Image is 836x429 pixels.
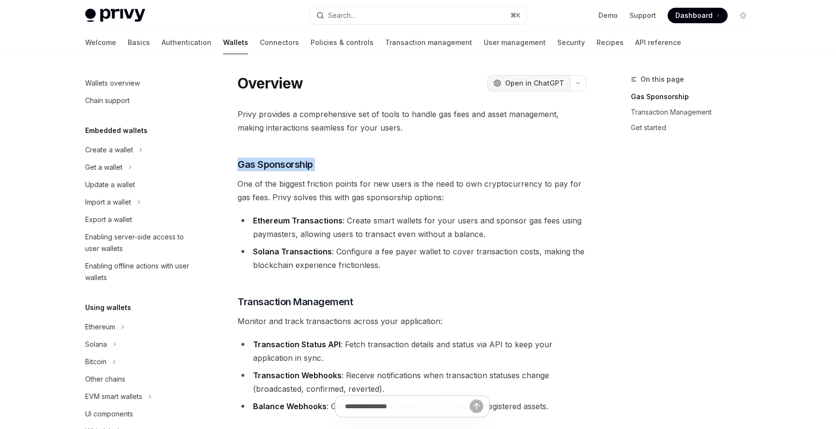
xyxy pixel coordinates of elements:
a: Enabling offline actions with user wallets [77,257,201,286]
a: Get started [631,120,759,135]
a: Support [629,11,656,20]
li: : Configure a fee payer wallet to cover transaction costs, making the blockchain experience frict... [238,245,586,272]
a: Authentication [162,31,211,54]
a: Policies & controls [311,31,373,54]
div: Enabling server-side access to user wallets [85,231,195,254]
button: Toggle EVM smart wallets section [77,388,201,405]
div: EVM smart wallets [85,391,142,402]
div: Ethereum [85,321,115,333]
input: Ask a question... [345,396,470,417]
span: Transaction Management [238,295,353,309]
div: Chain support [85,95,130,106]
a: Demo [598,11,618,20]
li: : Fetch transaction details and status via API to keep your application in sync. [238,338,586,365]
div: Create a wallet [85,144,133,156]
h1: Overview [238,74,303,92]
div: Other chains [85,373,125,385]
button: Toggle Import a wallet section [77,193,201,211]
div: UI components [85,408,133,420]
a: Chain support [77,92,201,109]
span: Monitor and track transactions across your application: [238,314,586,328]
a: Recipes [597,31,624,54]
a: Update a wallet [77,176,201,193]
a: Wallets [223,31,248,54]
span: Gas Sponsorship [238,158,313,171]
span: One of the biggest friction points for new users is the need to own cryptocurrency to pay for gas... [238,177,586,204]
strong: Transaction Status API [253,340,341,349]
li: : Create smart wallets for your users and sponsor gas fees using paymasters, allowing users to tr... [238,214,586,241]
strong: Transaction Webhooks [253,370,342,380]
div: Get a wallet [85,162,122,173]
span: Privy provides a comprehensive set of tools to handle gas fees and asset management, making inter... [238,107,586,134]
button: Toggle dark mode [735,8,751,23]
a: Gas Sponsorship [631,89,759,104]
a: Transaction management [385,31,472,54]
span: Dashboard [675,11,713,20]
strong: Solana Transactions [253,247,332,256]
div: Wallets overview [85,77,140,89]
button: Open search [310,7,526,24]
a: Connectors [260,31,299,54]
a: API reference [635,31,681,54]
a: Export a wallet [77,211,201,228]
span: Open in ChatGPT [505,78,564,88]
button: Toggle Bitcoin section [77,353,201,370]
span: On this page [641,74,684,85]
div: Bitcoin [85,356,106,368]
div: Search... [328,10,355,21]
span: ⌘ K [510,12,521,19]
a: Security [557,31,585,54]
a: Dashboard [668,8,728,23]
a: UI components [77,405,201,423]
button: Toggle Get a wallet section [77,159,201,176]
button: Send message [470,399,483,413]
a: Transaction Management [631,104,759,120]
a: Other chains [77,370,201,388]
div: Import a wallet [85,196,131,208]
div: Update a wallet [85,179,135,191]
button: Toggle Ethereum section [77,318,201,336]
strong: Ethereum Transactions [253,216,343,225]
img: light logo [85,9,145,22]
div: Enabling offline actions with user wallets [85,260,195,283]
a: User management [484,31,546,54]
a: Enabling server-side access to user wallets [77,228,201,257]
div: Export a wallet [85,214,132,225]
button: Open in ChatGPT [487,75,570,91]
a: Wallets overview [77,74,201,92]
button: Toggle Solana section [77,336,201,353]
a: Welcome [85,31,116,54]
h5: Embedded wallets [85,125,148,136]
h5: Using wallets [85,302,131,313]
li: : Receive notifications when transaction statuses change (broadcasted, confirmed, reverted). [238,369,586,396]
div: Solana [85,339,107,350]
button: Toggle Create a wallet section [77,141,201,159]
a: Basics [128,31,150,54]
